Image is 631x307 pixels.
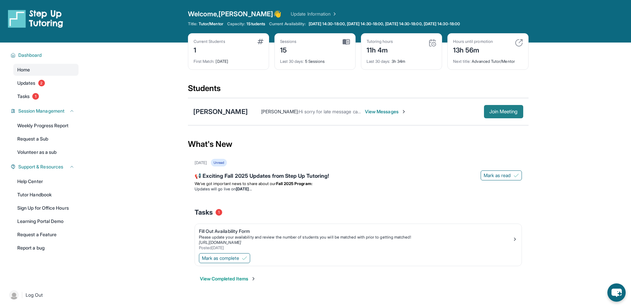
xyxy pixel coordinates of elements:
div: 1 [194,44,225,55]
img: logo [8,9,63,28]
div: Hours until promotion [453,39,493,44]
img: Mark as read [514,173,519,178]
div: What's New [188,130,529,159]
a: Update Information [291,11,337,17]
a: [DATE] 14:30-18:00, [DATE] 14:30-18:00, [DATE] 14:30-18:00, [DATE] 14:30-18:00 [307,21,461,27]
a: Request a Feature [13,229,79,241]
span: Tasks [17,93,30,100]
span: Hi sorry for late message can we do 5:30 or 6 ? [299,109,399,114]
a: Report a bug [13,242,79,254]
span: Next title : [453,59,471,64]
span: Last 30 days : [280,59,304,64]
span: | [21,291,23,299]
div: Current Students [194,39,225,44]
a: Request a Sub [13,133,79,145]
img: card [257,39,263,44]
span: Last 30 days : [367,59,391,64]
img: Chevron-Right [401,109,406,114]
div: 3h 34m [367,55,436,64]
span: Log Out [26,292,43,298]
div: Unread [211,159,227,166]
span: First Match : [194,59,215,64]
button: Mark as complete [199,253,250,263]
span: Support & Resources [18,163,63,170]
a: Tutor Handbook [13,189,79,201]
div: Students [188,83,529,98]
span: Updates [17,80,36,86]
img: Chevron Right [331,11,337,17]
a: Home [13,64,79,76]
img: user-img [9,290,19,300]
button: chat-button [607,283,626,302]
span: Tasks [195,208,213,217]
button: View Completed Items [200,275,256,282]
span: 1 [32,93,39,100]
a: [URL][DOMAIN_NAME] [199,240,241,245]
button: Session Management [16,108,75,114]
div: 15 [280,44,297,55]
div: Advanced Tutor/Mentor [453,55,523,64]
button: Support & Resources [16,163,75,170]
div: [PERSON_NAME] [193,107,248,116]
img: card [428,39,436,47]
strong: [DATE] [236,186,251,191]
div: [DATE] [195,160,207,165]
a: Updates2 [13,77,79,89]
span: Join Meeting [489,110,518,114]
span: Current Availability: [269,21,306,27]
span: [PERSON_NAME] : [261,109,299,114]
span: Mark as read [484,172,511,179]
span: Tutor/Mentor [199,21,223,27]
a: Tasks1 [13,90,79,102]
a: Weekly Progress Report [13,120,79,132]
span: Mark as complete [202,255,239,261]
div: 13h 56m [453,44,493,55]
div: 📢 Exciting Fall 2025 Updates from Step Up Tutoring! [195,172,522,181]
a: Help Center [13,175,79,187]
div: 5 Sessions [280,55,350,64]
div: Posted [DATE] [199,245,512,251]
a: Fill Out Availability FormPlease update your availability and review the number of students you w... [195,224,522,252]
a: Volunteer as a sub [13,146,79,158]
span: Home [17,66,30,73]
a: |Log Out [7,288,79,302]
a: Sign Up for Office Hours [13,202,79,214]
span: 1 [216,209,222,216]
span: Welcome, [PERSON_NAME] 👋 [188,9,282,19]
a: Learning Portal Demo [13,215,79,227]
button: Dashboard [16,52,75,58]
span: Session Management [18,108,65,114]
div: Fill Out Availability Form [199,228,512,235]
li: Updates will go live on [195,186,522,192]
span: Title: [188,21,197,27]
div: Please update your availability and review the number of students you will be matched with prior ... [199,235,512,240]
button: Mark as read [481,170,522,180]
span: Capacity: [227,21,245,27]
img: card [343,39,350,45]
img: Mark as complete [242,256,247,261]
div: 11h 4m [367,44,393,55]
span: 2 [38,80,45,86]
button: Join Meeting [484,105,523,118]
strong: Fall 2025 Program: [276,181,312,186]
span: View Messages [365,108,406,115]
span: 1 Students [246,21,265,27]
img: card [515,39,523,47]
div: Sessions [280,39,297,44]
span: [DATE] 14:30-18:00, [DATE] 14:30-18:00, [DATE] 14:30-18:00, [DATE] 14:30-18:00 [309,21,460,27]
div: Tutoring hours [367,39,393,44]
span: We’ve got important news to share about our [195,181,276,186]
span: Dashboard [18,52,42,58]
div: [DATE] [194,55,263,64]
